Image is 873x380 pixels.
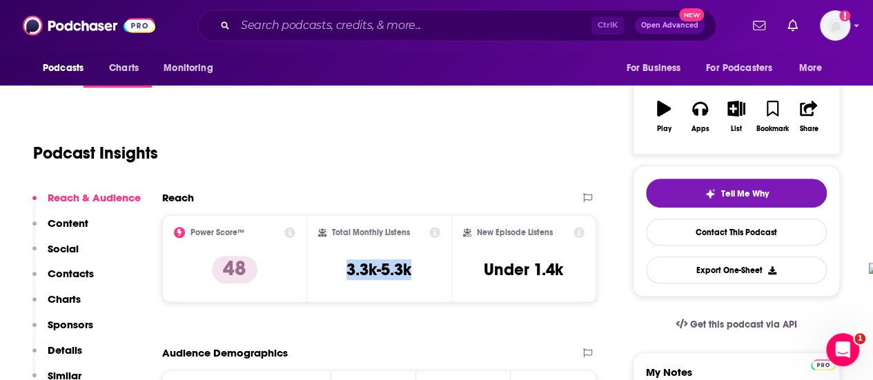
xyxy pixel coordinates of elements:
[626,59,680,78] span: For Business
[477,228,553,237] h2: New Episode Listens
[820,10,850,41] button: Show profile menu
[646,92,682,141] button: Play
[484,259,563,280] h3: Under 1.4k
[48,318,93,331] p: Sponsors
[697,55,792,81] button: open menu
[826,333,859,366] iframe: Intercom live chat
[346,259,411,280] h3: 3.3k-5.3k
[820,10,850,41] img: User Profile
[665,308,808,341] a: Get this podcast via API
[162,191,194,204] h2: Reach
[799,125,818,133] div: Share
[23,12,155,39] img: Podchaser - Follow, Share and Rate Podcasts
[791,92,827,141] button: Share
[799,59,823,78] span: More
[657,125,671,133] div: Play
[839,10,850,21] svg: Add a profile image
[718,92,754,141] button: List
[32,191,141,217] button: Reach & Audience
[235,14,591,37] input: Search podcasts, credits, & more...
[754,92,790,141] button: Bookmark
[705,188,716,199] img: tell me why sparkle
[646,219,827,246] a: Contact This Podcast
[197,10,716,41] div: Search podcasts, credits, & more...
[635,17,705,34] button: Open AdvancedNew
[162,346,288,359] h2: Audience Demographics
[811,359,835,370] img: Podchaser Pro
[747,14,771,37] a: Show notifications dropdown
[691,125,709,133] div: Apps
[789,55,840,81] button: open menu
[32,318,93,343] button: Sponsors
[706,59,772,78] span: For Podcasters
[646,257,827,283] button: Export One-Sheet
[48,191,141,204] p: Reach & Audience
[212,256,257,283] p: 48
[721,188,769,199] span: Tell Me Why
[32,242,79,268] button: Social
[32,217,88,242] button: Content
[48,217,88,230] p: Content
[811,357,835,370] a: Pro website
[48,242,79,255] p: Social
[690,319,797,330] span: Get this podcast via API
[32,343,82,369] button: Details
[679,8,704,21] span: New
[109,59,139,78] span: Charts
[48,343,82,357] p: Details
[756,125,789,133] div: Bookmark
[332,228,410,237] h2: Total Monthly Listens
[32,267,94,292] button: Contacts
[154,55,230,81] button: open menu
[190,228,244,237] h2: Power Score™
[854,333,865,344] span: 1
[48,292,81,306] p: Charts
[782,14,803,37] a: Show notifications dropdown
[682,92,718,141] button: Apps
[48,267,94,280] p: Contacts
[100,55,147,81] a: Charts
[820,10,850,41] span: Logged in as amandawoods
[32,292,81,318] button: Charts
[646,179,827,208] button: tell me why sparkleTell Me Why
[43,59,84,78] span: Podcasts
[616,55,698,81] button: open menu
[164,59,213,78] span: Monitoring
[731,125,742,133] div: List
[641,22,698,29] span: Open Advanced
[591,17,624,34] span: Ctrl K
[33,143,158,163] h1: Podcast Insights
[33,55,101,81] button: open menu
